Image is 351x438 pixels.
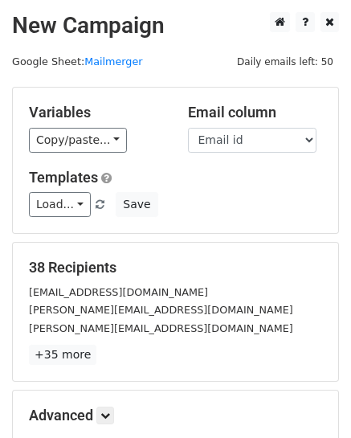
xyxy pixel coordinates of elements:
small: [PERSON_NAME][EMAIL_ADDRESS][DOMAIN_NAME] [29,304,293,316]
a: Load... [29,192,91,217]
a: Copy/paste... [29,128,127,153]
small: [PERSON_NAME][EMAIL_ADDRESS][DOMAIN_NAME] [29,322,293,334]
h5: Variables [29,104,164,121]
h5: 38 Recipients [29,259,322,276]
a: Mailmerger [84,55,142,68]
span: Daily emails left: 50 [231,53,339,71]
a: +35 more [29,345,96,365]
h2: New Campaign [12,12,339,39]
iframe: Chat Widget [271,361,351,438]
small: Google Sheet: [12,55,143,68]
h5: Email column [188,104,323,121]
small: [EMAIL_ADDRESS][DOMAIN_NAME] [29,286,208,298]
a: Daily emails left: 50 [231,55,339,68]
button: Save [116,192,157,217]
a: Templates [29,169,98,186]
h5: Advanced [29,407,322,424]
